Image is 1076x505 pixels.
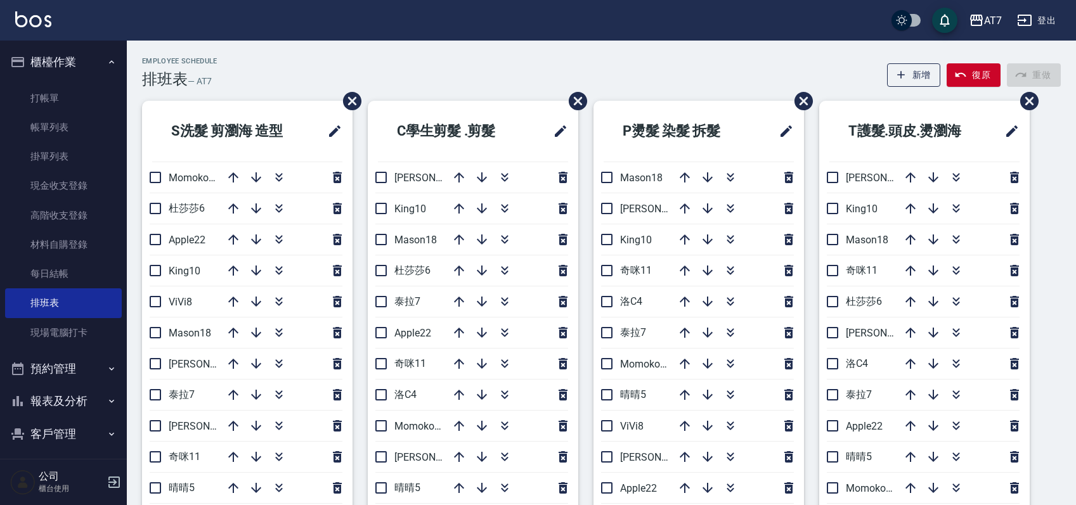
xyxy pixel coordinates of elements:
[5,385,122,418] button: 報表及分析
[5,171,122,200] a: 現金收支登錄
[394,357,426,369] span: 奇咪11
[846,234,888,246] span: Mason18
[620,326,646,338] span: 泰拉7
[320,116,342,146] span: 修改班表的標題
[846,327,928,339] span: [PERSON_NAME]9
[829,108,988,154] h2: T護髮.頭皮.燙瀏海
[620,451,702,463] span: [PERSON_NAME]2
[846,203,878,215] span: King10
[169,482,195,494] span: 晴晴5
[5,418,122,451] button: 客戶管理
[39,483,103,494] p: 櫃台使用
[169,265,200,277] span: King10
[5,259,122,288] a: 每日結帳
[620,388,646,400] span: 晴晴5
[394,172,476,184] span: [PERSON_NAME]9
[169,234,205,246] span: Apple22
[394,295,420,307] span: 泰拉7
[846,264,878,276] span: 奇咪11
[142,70,188,88] h3: 排班表
[5,288,122,317] a: 排班表
[394,203,426,215] span: King10
[169,172,220,184] span: Momoko12
[394,388,417,400] span: 洛C4
[188,75,212,88] h6: — AT7
[169,420,250,432] span: [PERSON_NAME]2
[846,295,882,307] span: 杜莎莎6
[5,318,122,347] a: 現場電腦打卡
[5,142,122,171] a: 掛單列表
[620,234,652,246] span: King10
[10,470,36,495] img: Person
[984,13,1002,29] div: AT7
[394,482,420,494] span: 晴晴5
[947,63,1001,87] button: 復原
[887,63,941,87] button: 新增
[5,46,122,79] button: 櫃檯作業
[932,8,957,33] button: save
[1011,82,1040,120] span: 刪除班表
[846,451,872,463] span: 晴晴5
[169,327,211,339] span: Mason18
[5,84,122,113] a: 打帳單
[620,203,702,215] span: [PERSON_NAME]9
[142,57,217,65] h2: Employee Schedule
[1012,9,1061,32] button: 登出
[169,296,192,308] span: ViVi8
[5,450,122,483] button: 員工及薪資
[846,357,868,369] span: 洛C4
[5,201,122,230] a: 高階收支登錄
[169,388,195,400] span: 泰拉7
[39,470,103,483] h5: 公司
[394,234,437,246] span: Mason18
[620,358,671,370] span: Momoko12
[394,451,476,463] span: [PERSON_NAME]2
[169,202,205,214] span: 杜莎莎6
[394,264,431,276] span: 杜莎莎6
[334,82,363,120] span: 刪除班表
[394,327,431,339] span: Apple22
[604,108,755,154] h2: P燙髮 染髮 拆髮
[620,420,644,432] span: ViVi8
[620,295,642,307] span: 洛C4
[169,451,200,463] span: 奇咪11
[620,172,663,184] span: Mason18
[5,352,122,385] button: 預約管理
[559,82,589,120] span: 刪除班表
[846,420,883,432] span: Apple22
[997,116,1020,146] span: 修改班表的標題
[394,420,446,432] span: Momoko12
[5,113,122,142] a: 帳單列表
[152,108,311,154] h2: S洗髮 剪瀏海 造型
[5,230,122,259] a: 材料自購登錄
[545,116,568,146] span: 修改班表的標題
[169,358,250,370] span: [PERSON_NAME]9
[964,8,1007,34] button: AT7
[846,172,928,184] span: [PERSON_NAME]2
[620,264,652,276] span: 奇咪11
[846,482,897,494] span: Momoko12
[785,82,815,120] span: 刪除班表
[846,388,872,400] span: 泰拉7
[378,108,529,154] h2: C學生剪髮 .剪髮
[15,11,51,27] img: Logo
[620,482,657,494] span: Apple22
[771,116,794,146] span: 修改班表的標題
